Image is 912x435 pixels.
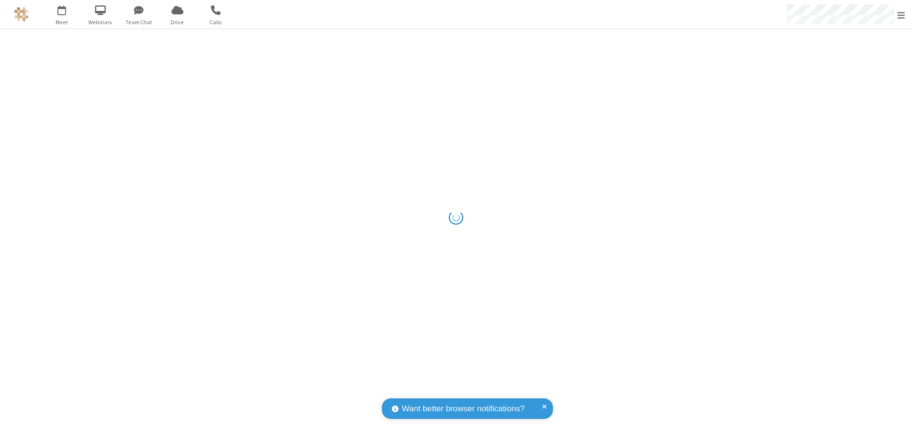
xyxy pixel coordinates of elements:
[14,7,28,21] img: QA Selenium DO NOT DELETE OR CHANGE
[402,403,524,415] span: Want better browser notifications?
[83,18,118,27] span: Webinars
[44,18,80,27] span: Meet
[198,18,234,27] span: Calls
[160,18,195,27] span: Drive
[121,18,157,27] span: Team Chat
